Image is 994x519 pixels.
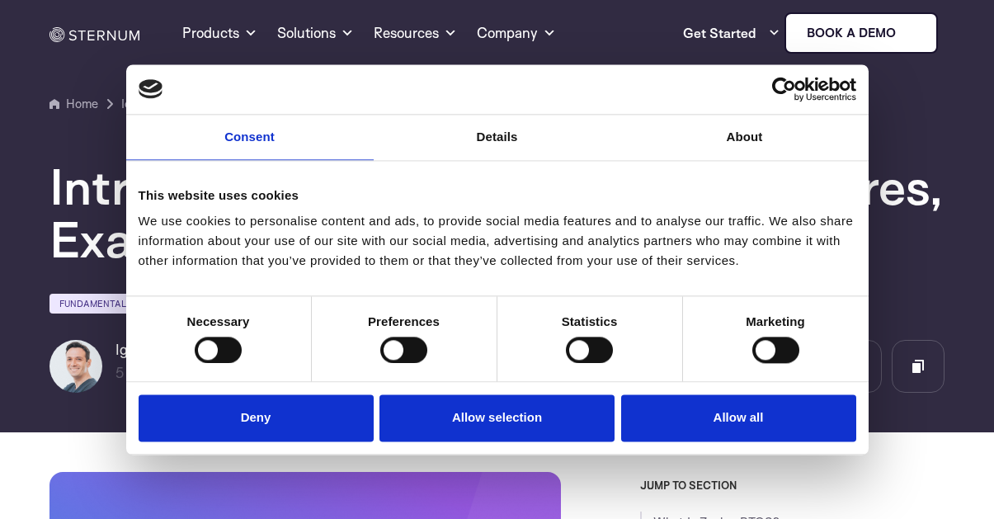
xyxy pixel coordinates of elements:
h1: Introduction to Zephyr RTOS: Features, Examples, Benefits and Challenges [49,160,945,266]
a: Products [182,3,257,63]
a: Consent [126,115,374,160]
div: We use cookies to personalise content and ads, to provide social media features and to analyse ou... [139,211,856,271]
span: 5 [115,364,124,381]
h6: Igal Zeifman [115,340,238,360]
span: min read | [115,364,189,381]
a: About [621,115,869,160]
button: Allow selection [379,395,615,442]
div: This website uses cookies [139,186,856,205]
a: Get Started [683,17,780,50]
button: Allow all [621,395,856,442]
a: Usercentrics Cookiebot - opens in a new window [712,77,856,101]
img: sternum iot [902,26,916,40]
strong: Preferences [368,314,440,328]
strong: Statistics [562,314,618,328]
img: Igal Zeifman [49,340,102,393]
button: Deny [139,395,374,442]
img: logo [139,80,163,98]
a: Home [49,94,98,114]
a: Book a demo [784,12,938,54]
a: Details [374,115,621,160]
h3: JUMP TO SECTION [640,479,945,492]
strong: Marketing [746,314,805,328]
strong: Necessary [187,314,250,328]
a: Company [477,3,556,63]
a: Fundamentals [49,294,142,314]
a: Resources [374,3,457,63]
a: IoT Blog [121,94,165,114]
a: Solutions [277,3,354,63]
